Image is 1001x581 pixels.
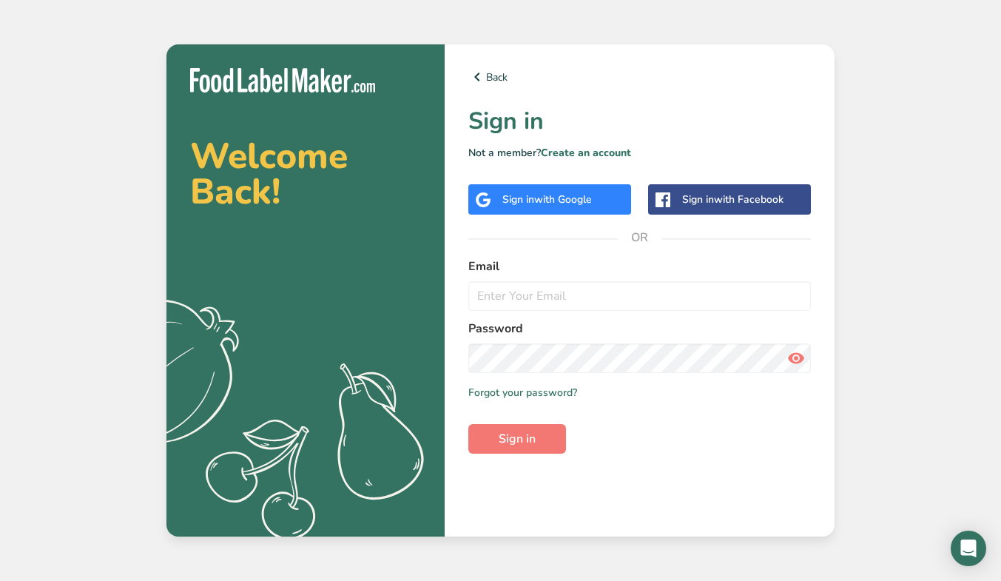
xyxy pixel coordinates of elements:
div: Sign in [682,192,783,207]
img: Food Label Maker [190,68,375,93]
a: Forgot your password? [468,385,577,400]
label: Password [468,320,811,337]
span: with Google [534,192,592,206]
span: OR [618,215,662,260]
span: Sign in [499,430,536,448]
h2: Welcome Back! [190,138,421,209]
input: Enter Your Email [468,281,811,311]
h1: Sign in [468,104,811,139]
div: Open Intercom Messenger [951,531,986,566]
a: Back [468,68,811,86]
span: with Facebook [714,192,783,206]
p: Not a member? [468,145,811,161]
div: Sign in [502,192,592,207]
label: Email [468,258,811,275]
a: Create an account [541,146,631,160]
button: Sign in [468,424,566,454]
